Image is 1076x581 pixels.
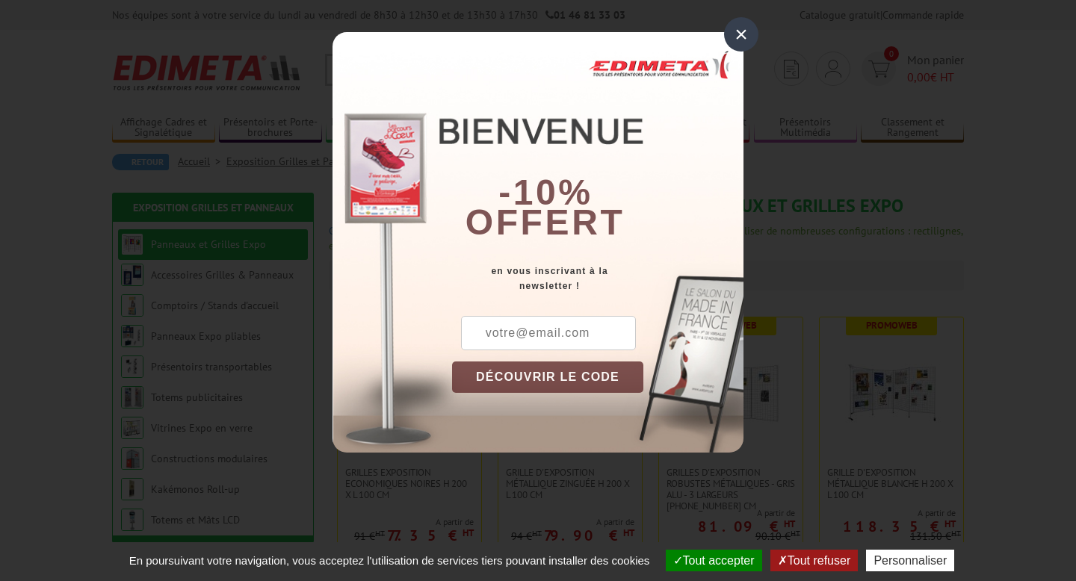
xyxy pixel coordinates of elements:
div: × [724,17,758,52]
button: Personnaliser (fenêtre modale) [866,550,954,571]
button: Tout accepter [666,550,762,571]
font: offert [466,202,625,242]
button: DÉCOUVRIR LE CODE [452,361,643,393]
b: -10% [498,173,593,212]
div: en vous inscrivant à la newsletter ! [452,264,743,293]
span: En poursuivant votre navigation, vous acceptez l'utilisation de services tiers pouvant installer ... [122,554,658,567]
input: votre@email.com [461,316,636,350]
button: Tout refuser [770,550,858,571]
